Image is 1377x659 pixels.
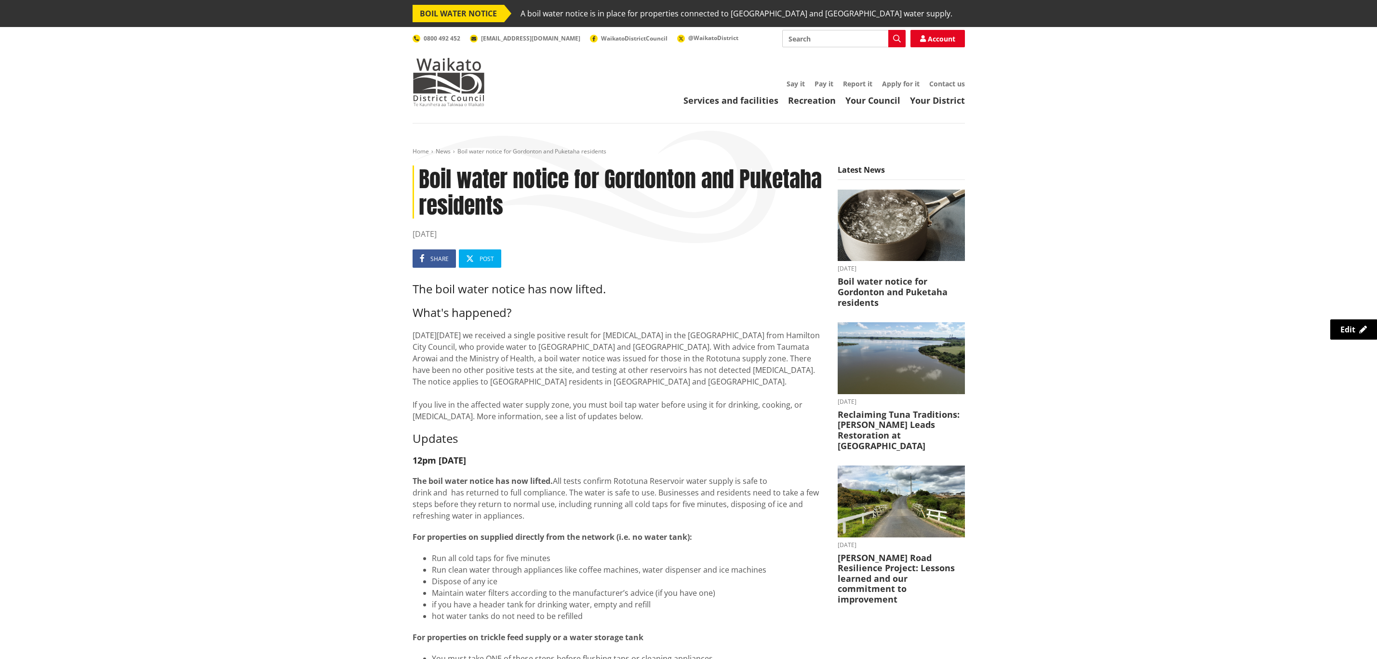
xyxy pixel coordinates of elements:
time: [DATE] [838,542,965,548]
a: Edit [1330,319,1377,340]
a: Your Council [845,95,900,106]
h3: [PERSON_NAME] Road Resilience Project: Lessons learned and our commitment to improvement [838,553,965,605]
a: Recreation [788,95,836,106]
a: [EMAIL_ADDRESS][DOMAIN_NAME] [470,34,580,42]
a: Share [413,249,456,268]
a: 0800 492 452 [413,34,460,42]
a: Home [413,147,429,155]
a: News [436,147,451,155]
a: Your District [910,95,965,106]
a: WaikatoDistrictCouncil [590,34,668,42]
time: [DATE] [838,266,965,272]
a: Post [459,249,501,268]
h3: Reclaiming Tuna Traditions: [PERSON_NAME] Leads Restoration at [GEOGRAPHIC_DATA] [838,410,965,451]
p: [DATE][DATE] we received a single positive result for [MEDICAL_DATA] in the [GEOGRAPHIC_DATA] fro... [413,329,823,422]
strong: The boil water notice has now lifted. [413,476,553,486]
time: [DATE] [838,399,965,405]
li: Run clean water through appliances like coffee machines, water dispenser and ice machines [432,564,823,576]
li: Run all cold taps for five minutes [432,552,823,564]
li: Dispose of any ice [432,576,823,587]
a: boil water notice gordonton puketaha [DATE] Boil water notice for Gordonton and Puketaha residents [838,190,965,308]
span: Share [430,255,449,263]
h3: What's happened? [413,306,823,320]
li: if you have a header tank for drinking water, empty and refill [432,599,823,610]
span: WaikatoDistrictCouncil [601,34,668,42]
a: Report it [843,79,872,88]
iframe: Messenger Launcher [1333,618,1367,653]
a: Pay it [815,79,833,88]
a: [DATE] [PERSON_NAME] Road Resilience Project: Lessons learned and our commitment to improvement [838,466,965,604]
img: Waahi Lake [838,322,965,394]
time: [DATE] [413,228,823,240]
a: Apply for it [882,79,920,88]
span: BOIL WATER NOTICE [413,5,504,22]
img: Waikato District Council - Te Kaunihera aa Takiwaa o Waikato [413,58,485,106]
li: Maintain water filters according to the manufacturer’s advice (if you have one) [432,587,823,599]
h3: Boil water notice for Gordonton and Puketaha residents [838,276,965,308]
a: Account [910,30,965,47]
strong: 12pm [DATE] [413,454,466,466]
span: Edit [1340,324,1355,335]
input: Search input [782,30,906,47]
a: Contact us [929,79,965,88]
h3: The boil water notice has now lifted. [413,282,823,296]
span: A boil water notice is in place for properties connected to [GEOGRAPHIC_DATA] and [GEOGRAPHIC_DAT... [521,5,952,22]
strong: For properties on supplied directly from the network (i.e. no water tank): [413,532,692,542]
strong: For properties on trickle feed supply or a water storage tank [413,632,643,643]
nav: breadcrumb [413,148,965,156]
h5: Latest News [838,165,965,180]
p: All tests confirm Rototuna Reservoir water supply is safe to drink and has returned to full compl... [413,475,823,522]
span: @WaikatoDistrict [688,34,738,42]
a: Say it [787,79,805,88]
img: boil water notice [838,190,965,261]
li: hot water tanks do not need to be refilled [432,610,823,622]
span: Post [480,255,494,263]
span: Boil water notice for Gordonton and Puketaha residents [457,147,606,155]
span: 0800 492 452 [424,34,460,42]
span: [EMAIL_ADDRESS][DOMAIN_NAME] [481,34,580,42]
h1: Boil water notice for Gordonton and Puketaha residents [413,165,823,219]
a: Services and facilities [683,95,778,106]
h3: Updates [413,432,823,446]
a: [DATE] Reclaiming Tuna Traditions: [PERSON_NAME] Leads Restoration at [GEOGRAPHIC_DATA] [838,322,965,451]
a: @WaikatoDistrict [677,34,738,42]
img: PR-21222 Huia Road Relience Munro Road Bridge [838,466,965,537]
